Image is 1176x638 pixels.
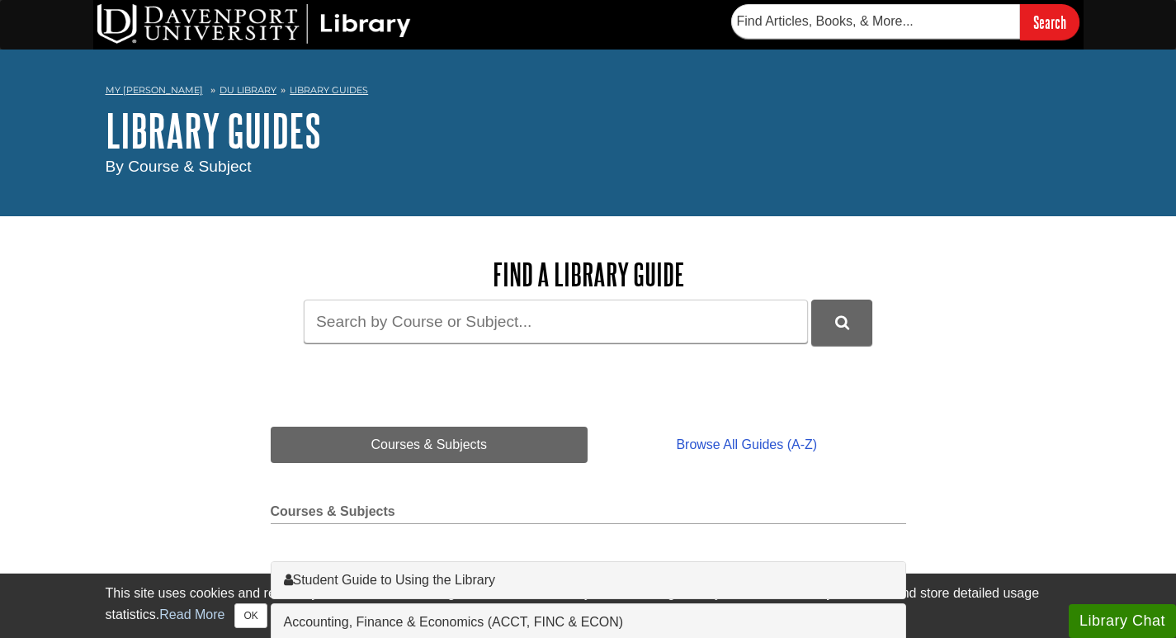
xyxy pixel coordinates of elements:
h2: Courses & Subjects [271,504,906,524]
a: Student Guide to Using the Library [284,570,893,590]
h1: Library Guides [106,106,1071,155]
a: My [PERSON_NAME] [106,83,203,97]
button: Close [234,603,267,628]
img: DU Library [97,4,411,44]
a: Courses & Subjects [271,427,588,463]
h2: Find a Library Guide [271,258,906,291]
i: Search Library Guides [835,315,849,330]
div: This site uses cookies and records your IP address for usage statistics. Additionally, we use Goo... [106,584,1071,628]
a: Library Guides [290,84,368,96]
a: Read More [159,607,224,621]
input: Find Articles, Books, & More... [731,4,1020,39]
a: Browse All Guides (A-Z) [588,427,905,463]
a: Accounting, Finance & Economics (ACCT, FINC & ECON) [284,612,893,632]
a: DU Library [220,84,276,96]
button: Library Chat [1069,604,1176,638]
div: By Course & Subject [106,155,1071,179]
nav: breadcrumb [106,79,1071,106]
input: Search by Course or Subject... [304,300,808,343]
input: Search [1020,4,1079,40]
form: Searches DU Library's articles, books, and more [731,4,1079,40]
